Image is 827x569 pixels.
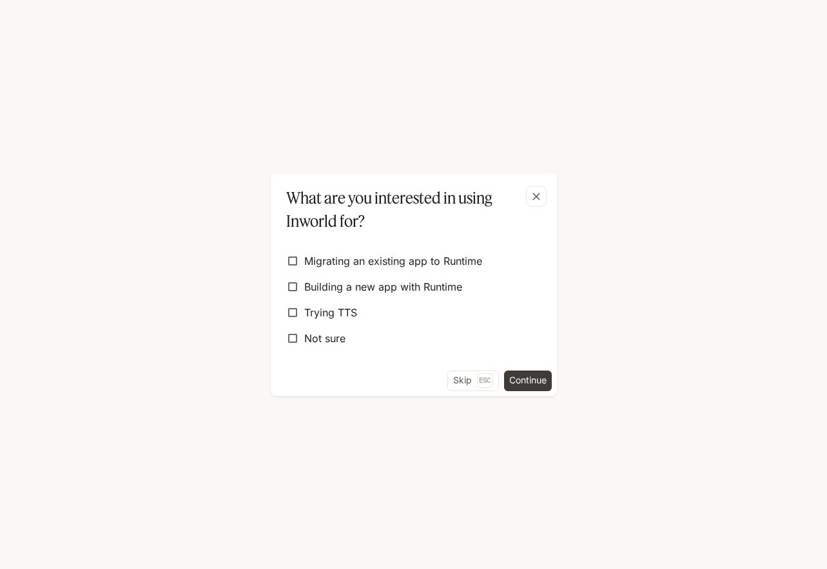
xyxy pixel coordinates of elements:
[304,305,357,320] span: Trying TTS
[504,371,552,391] button: Continue
[304,279,462,294] span: Building a new app with Runtime
[447,371,499,391] button: SkipEsc
[286,186,536,233] p: What are you interested in using Inworld for?
[477,373,493,387] p: Esc
[304,253,482,269] span: Migrating an existing app to Runtime
[304,331,345,346] span: Not sure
